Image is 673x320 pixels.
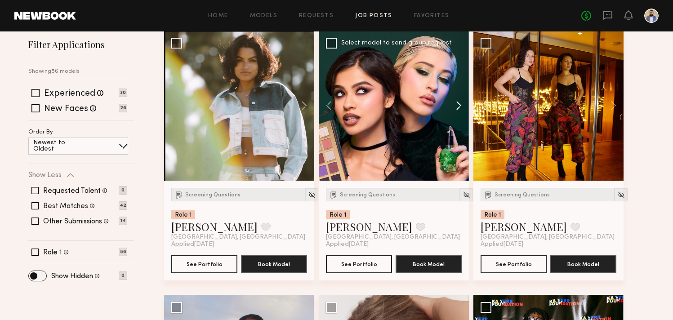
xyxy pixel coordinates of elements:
[326,255,392,273] button: See Portfolio
[550,260,616,267] a: Book Model
[299,13,334,19] a: Requests
[341,40,452,46] div: Select model to send group request
[174,190,183,199] img: Submission Icon
[28,69,80,75] p: Showing 56 models
[43,187,101,195] label: Requested Talent
[119,201,127,210] p: 42
[171,234,305,241] span: [GEOGRAPHIC_DATA], [GEOGRAPHIC_DATA]
[171,219,258,234] a: [PERSON_NAME]
[241,255,307,273] button: Book Model
[481,234,615,241] span: [GEOGRAPHIC_DATA], [GEOGRAPHIC_DATA]
[481,210,504,219] div: Role 1
[250,13,277,19] a: Models
[185,192,241,198] span: Screening Questions
[340,192,395,198] span: Screening Questions
[484,190,493,199] img: Submission Icon
[43,203,88,210] label: Best Matches
[44,89,95,98] label: Experienced
[495,192,550,198] span: Screening Questions
[119,271,127,280] p: 0
[28,172,62,179] p: Show Less
[119,248,127,256] p: 56
[481,241,616,248] div: Applied [DATE]
[355,13,392,19] a: Job Posts
[43,218,102,225] label: Other Submissions
[414,13,450,19] a: Favorites
[396,255,462,273] button: Book Model
[43,249,62,256] label: Role 1
[28,129,53,135] p: Order By
[119,89,127,97] p: 30
[171,210,195,219] div: Role 1
[208,13,228,19] a: Home
[326,219,412,234] a: [PERSON_NAME]
[326,210,350,219] div: Role 1
[550,255,616,273] button: Book Model
[326,241,462,248] div: Applied [DATE]
[33,140,87,152] p: Newest to Oldest
[28,38,134,50] h2: Filter Applications
[171,255,237,273] button: See Portfolio
[617,191,625,199] img: Unhide Model
[308,191,316,199] img: Unhide Model
[481,255,547,273] button: See Portfolio
[51,273,93,280] label: Show Hidden
[119,217,127,225] p: 14
[326,234,460,241] span: [GEOGRAPHIC_DATA], [GEOGRAPHIC_DATA]
[119,186,127,195] p: 0
[171,241,307,248] div: Applied [DATE]
[396,260,462,267] a: Book Model
[481,219,567,234] a: [PERSON_NAME]
[329,190,338,199] img: Submission Icon
[44,105,88,114] label: New Faces
[463,191,470,199] img: Unhide Model
[119,104,127,112] p: 26
[241,260,307,267] a: Book Model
